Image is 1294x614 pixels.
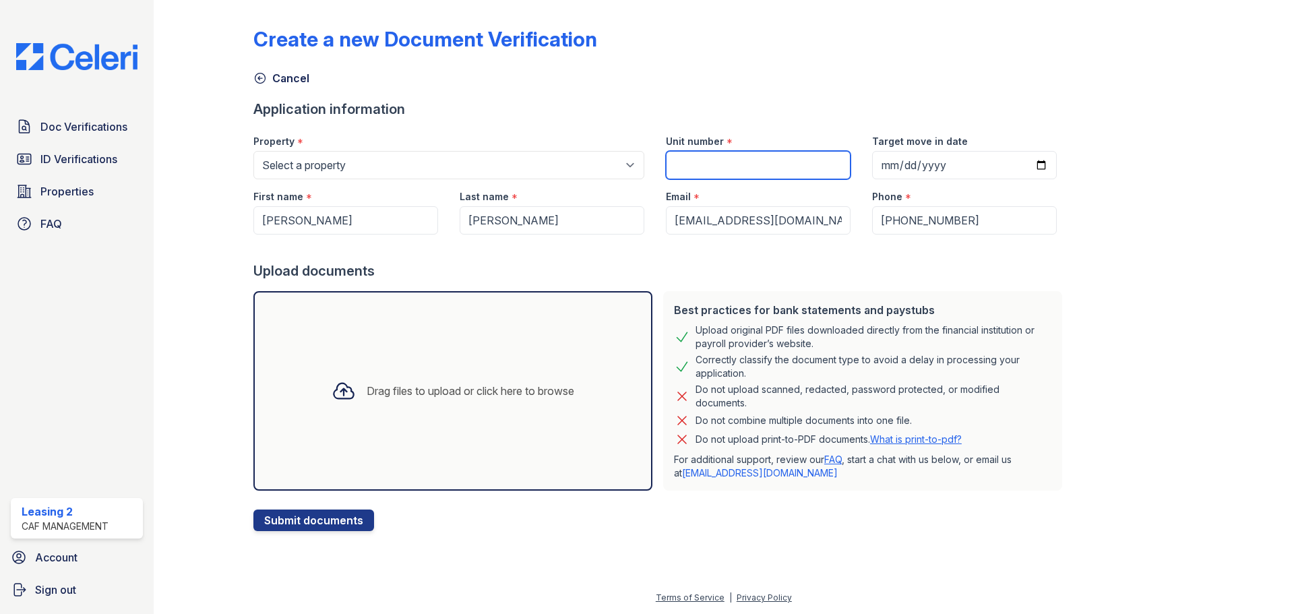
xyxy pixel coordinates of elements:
[11,146,143,173] a: ID Verifications
[870,433,962,445] a: What is print-to-pdf?
[40,183,94,199] span: Properties
[253,135,295,148] label: Property
[22,520,109,533] div: CAF Management
[253,190,303,204] label: First name
[5,544,148,571] a: Account
[40,119,127,135] span: Doc Verifications
[40,216,62,232] span: FAQ
[253,100,1068,119] div: Application information
[674,453,1051,480] p: For additional support, review our , start a chat with us below, or email us at
[35,549,78,565] span: Account
[253,27,597,51] div: Create a new Document Verification
[824,454,842,465] a: FAQ
[35,582,76,598] span: Sign out
[5,43,148,70] img: CE_Logo_Blue-a8612792a0a2168367f1c8372b55b34899dd931a85d93a1a3d3e32e68fde9ad4.png
[11,113,143,140] a: Doc Verifications
[872,135,968,148] label: Target move in date
[11,210,143,237] a: FAQ
[22,503,109,520] div: Leasing 2
[696,383,1051,410] div: Do not upload scanned, redacted, password protected, or modified documents.
[737,592,792,603] a: Privacy Policy
[656,592,725,603] a: Terms of Service
[696,353,1051,380] div: Correctly classify the document type to avoid a delay in processing your application.
[460,190,509,204] label: Last name
[253,262,1068,280] div: Upload documents
[5,576,148,603] a: Sign out
[696,412,912,429] div: Do not combine multiple documents into one file.
[666,135,724,148] label: Unit number
[666,190,691,204] label: Email
[696,433,962,446] p: Do not upload print-to-PDF documents.
[674,302,1051,318] div: Best practices for bank statements and paystubs
[682,467,838,479] a: [EMAIL_ADDRESS][DOMAIN_NAME]
[253,70,309,86] a: Cancel
[872,190,902,204] label: Phone
[729,592,732,603] div: |
[367,383,574,399] div: Drag files to upload or click here to browse
[11,178,143,205] a: Properties
[696,324,1051,350] div: Upload original PDF files downloaded directly from the financial institution or payroll provider’...
[40,151,117,167] span: ID Verifications
[253,510,374,531] button: Submit documents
